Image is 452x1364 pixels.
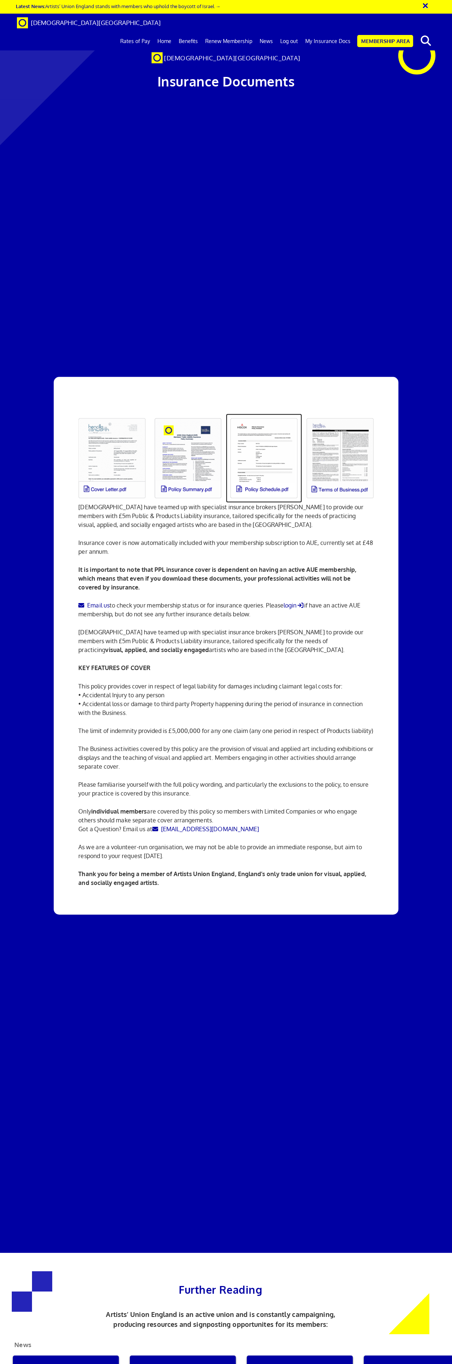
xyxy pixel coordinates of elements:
[78,566,356,591] b: It is important to note that PPL insurance cover is dependent on having an active AUE membership,...
[414,33,437,49] button: search
[179,1283,262,1296] span: Further Reading
[256,32,277,50] a: News
[78,726,373,735] p: The limit of indemnity provided is £5,000,000 for any one claim (any one period in respect of Pro...
[154,32,175,50] a: Home
[117,32,154,50] a: Rates of Pay
[277,32,302,50] a: Log out
[11,14,166,32] a: Brand [DEMOGRAPHIC_DATA][GEOGRAPHIC_DATA]
[175,32,202,50] a: Benefits
[78,681,373,717] p: This policy provides cover in respect of legal liability for damages including claimant legal cos...
[302,32,354,50] a: My Insurance Docs
[78,503,373,529] p: [DEMOGRAPHIC_DATA] have teamed up with specialist insurance brokers [PERSON_NAME] to provide our ...
[78,870,366,886] b: Thank you for being a member of Artists Union England, England’s only trade union for visual, app...
[78,538,373,556] p: Insurance cover is now automatically included with your membership subscription to AUE, currently...
[78,602,109,609] a: Email us
[157,73,295,89] span: Insurance Documents
[202,32,256,50] a: Renew Membership
[164,54,300,62] span: [DEMOGRAPHIC_DATA][GEOGRAPHIC_DATA]
[31,19,161,26] span: [DEMOGRAPHIC_DATA][GEOGRAPHIC_DATA]
[78,628,373,654] p: [DEMOGRAPHIC_DATA] have teamed up with specialist insurance brokers [PERSON_NAME] to provide our ...
[78,807,373,833] p: Only are covered by this policy so members with Limited Companies or who engage others should mak...
[78,664,150,672] strong: KEY FEATURES OF COVER
[78,744,373,770] p: The Business activities covered by this policy are the provision of visual and applied art includ...
[105,646,209,653] strong: visual, applied, and socially engaged
[357,35,413,47] a: Membership Area
[100,1309,341,1329] p: Artists’ Union England is an active union and is constantly campaigning, producing resources and ...
[78,601,373,619] p: to check your membership status or for insurance queries. Please if have an active AUE membership...
[16,3,45,9] strong: Latest News:
[16,3,220,9] a: Latest News:Artists’ Union England stands with members who uphold the boycott of Israel →
[284,602,304,609] a: login
[78,842,373,860] p: As we are a volunteer-run organisation, we may not be able to provide an immediate response, but ...
[152,825,259,832] a: [EMAIL_ADDRESS][DOMAIN_NAME]
[91,807,147,815] strong: individual members
[78,780,373,797] p: Please familiarise yourself with the full policy wording, and particularly the exclusions to the ...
